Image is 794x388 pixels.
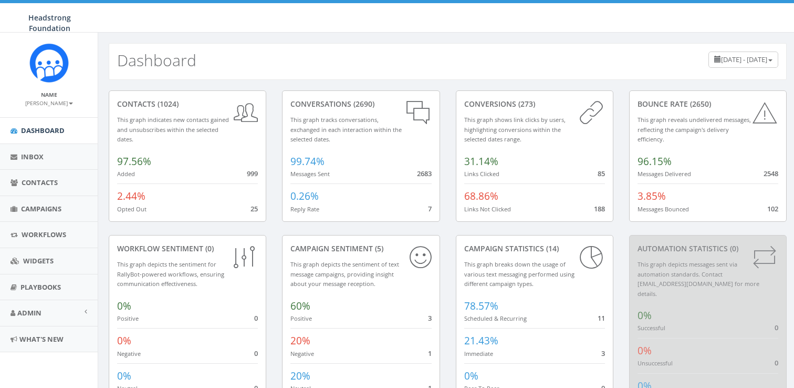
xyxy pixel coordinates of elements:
small: Scheduled & Recurring [464,314,527,322]
small: This graph tracks conversations, exchanged in each interaction within the selected dates. [290,116,402,143]
span: (14) [544,243,559,253]
small: Links Clicked [464,170,499,178]
div: Bounce Rate [638,99,778,109]
span: 0 [254,313,258,323]
small: Reply Rate [290,205,319,213]
span: 97.56% [117,155,151,168]
span: (273) [516,99,535,109]
span: 60% [290,299,310,313]
span: 2.44% [117,189,145,203]
span: (2690) [351,99,374,109]
span: 68.86% [464,189,498,203]
small: Messages Bounced [638,205,689,213]
img: Rally_platform_Icon_1.png [29,43,69,83]
small: Added [117,170,135,178]
span: Headstrong Foundation [28,13,71,33]
span: 3.85% [638,189,666,203]
span: 3 [601,349,605,358]
div: conversations [290,99,431,109]
span: 0% [638,309,652,322]
span: Inbox [21,152,44,161]
span: [DATE] - [DATE] [721,55,767,64]
small: Positive [117,314,139,322]
span: 999 [247,169,258,178]
span: 0% [638,344,652,358]
span: 0 [775,358,778,367]
span: 85 [598,169,605,178]
small: Opted Out [117,205,147,213]
small: This graph depicts the sentiment of text message campaigns, providing insight about your message ... [290,260,399,288]
span: 78.57% [464,299,498,313]
span: 25 [250,204,258,213]
small: Messages Sent [290,170,330,178]
small: Positive [290,314,312,322]
span: 20% [290,334,310,348]
span: 7 [428,204,432,213]
span: 0% [117,334,131,348]
span: 21.43% [464,334,498,348]
span: Workflows [22,230,66,239]
span: 102 [767,204,778,213]
a: [PERSON_NAME] [25,98,73,107]
span: Campaigns [21,204,61,213]
span: (5) [373,243,383,253]
span: 11 [598,313,605,323]
small: This graph depicts messages sent via automation standards. Contact [EMAIL_ADDRESS][DOMAIN_NAME] f... [638,260,759,298]
small: This graph reveals undelivered messages, reflecting the campaign's delivery efficiency. [638,116,751,143]
span: (0) [728,243,738,253]
h2: Dashboard [117,52,196,69]
small: Negative [117,350,141,358]
div: conversions [464,99,605,109]
span: 1 [428,349,432,358]
span: 0 [254,349,258,358]
span: Contacts [22,178,58,187]
span: 188 [594,204,605,213]
span: 3 [428,313,432,323]
small: Successful [638,324,665,332]
small: This graph indicates new contacts gained and unsubscribes within the selected dates. [117,116,229,143]
small: Messages Delivered [638,170,691,178]
div: Campaign Sentiment [290,243,431,254]
small: Negative [290,350,314,358]
small: Name [41,91,57,98]
small: This graph depicts the sentiment for RallyBot-powered workflows, ensuring communication effective... [117,260,224,288]
small: Unsuccessful [638,359,673,367]
small: [PERSON_NAME] [25,99,73,107]
div: Automation Statistics [638,243,778,254]
small: This graph shows link clicks by users, highlighting conversions within the selected dates range. [464,116,566,143]
span: 20% [290,369,310,383]
span: Dashboard [21,126,65,135]
span: (0) [203,243,214,253]
span: What's New [19,334,64,344]
div: Workflow Sentiment [117,243,258,254]
span: 0.26% [290,189,319,203]
span: Admin [17,308,41,318]
div: Campaign Statistics [464,243,605,254]
span: 2548 [764,169,778,178]
small: Immediate [464,350,493,358]
span: 31.14% [464,155,498,168]
span: 0 [775,323,778,332]
span: 96.15% [638,155,672,168]
span: 99.74% [290,155,325,168]
small: Links Not Clicked [464,205,511,213]
span: Widgets [23,256,54,266]
span: (2650) [688,99,711,109]
div: contacts [117,99,258,109]
small: This graph breaks down the usage of various text messaging performed using different campaign types. [464,260,574,288]
span: 2683 [417,169,432,178]
span: 0% [464,369,478,383]
span: 0% [117,299,131,313]
span: (1024) [155,99,179,109]
span: Playbooks [20,282,61,292]
span: 0% [117,369,131,383]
